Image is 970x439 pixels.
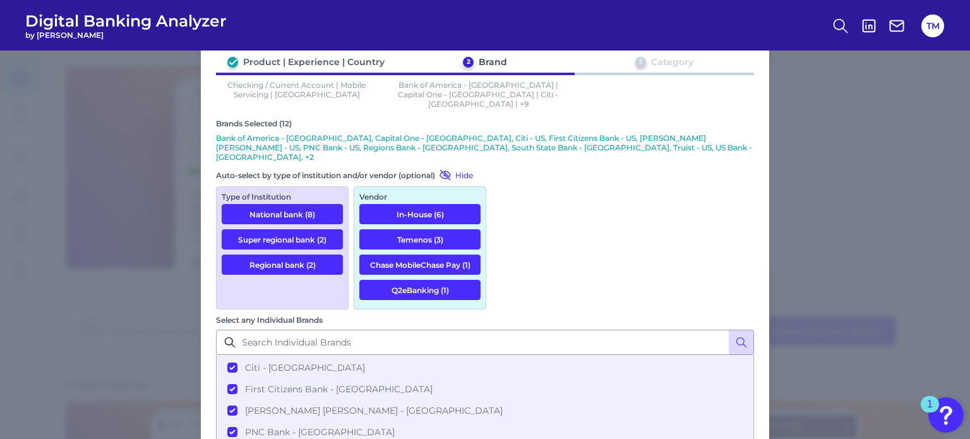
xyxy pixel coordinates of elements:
[435,169,473,181] button: Hide
[928,397,964,433] button: Open Resource Center, 1 new notification
[359,255,481,275] button: Chase MobileChase Pay (1)
[245,426,395,438] span: PNC Bank - [GEOGRAPHIC_DATA]
[245,405,503,416] span: [PERSON_NAME] [PERSON_NAME] - [GEOGRAPHIC_DATA]
[651,56,693,68] div: Category
[479,56,507,68] div: Brand
[216,315,323,325] label: Select any Individual Brands
[216,330,754,355] input: Search Individual Brands
[245,362,365,373] span: Citi - [GEOGRAPHIC_DATA]
[398,80,560,109] p: Bank of America - [GEOGRAPHIC_DATA] | Capital One - [GEOGRAPHIC_DATA] | Citi - [GEOGRAPHIC_DATA] ...
[25,30,227,40] span: by [PERSON_NAME]
[359,204,481,224] button: In-House (6)
[216,169,486,181] div: Auto-select by type of institution and/or vendor (optional)
[222,192,343,201] div: Type of Institution
[635,57,646,68] div: 3
[921,15,944,37] button: TM
[222,229,343,250] button: Super regional bank (2)
[463,57,474,68] div: 2
[222,255,343,275] button: Regional bank (2)
[25,11,227,30] span: Digital Banking Analyzer
[243,56,385,68] div: Product | Experience | Country
[927,404,933,421] div: 1
[245,383,433,395] span: First Citizens Bank - [GEOGRAPHIC_DATA]
[222,204,343,224] button: National bank (8)
[216,133,754,162] p: Bank of America - [GEOGRAPHIC_DATA], Capital One - [GEOGRAPHIC_DATA], Citi - US, First Citizens B...
[216,119,754,128] div: Brands Selected (12)
[359,192,481,201] div: Vendor
[359,280,481,300] button: Q2eBanking (1)
[217,357,753,378] button: Citi - [GEOGRAPHIC_DATA]
[359,229,481,250] button: Temenos (3)
[217,378,753,400] button: First Citizens Bank - [GEOGRAPHIC_DATA]
[217,400,753,421] button: [PERSON_NAME] [PERSON_NAME] - [GEOGRAPHIC_DATA]
[216,80,378,109] p: Checking / Current Account | Mobile Servicing | [GEOGRAPHIC_DATA]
